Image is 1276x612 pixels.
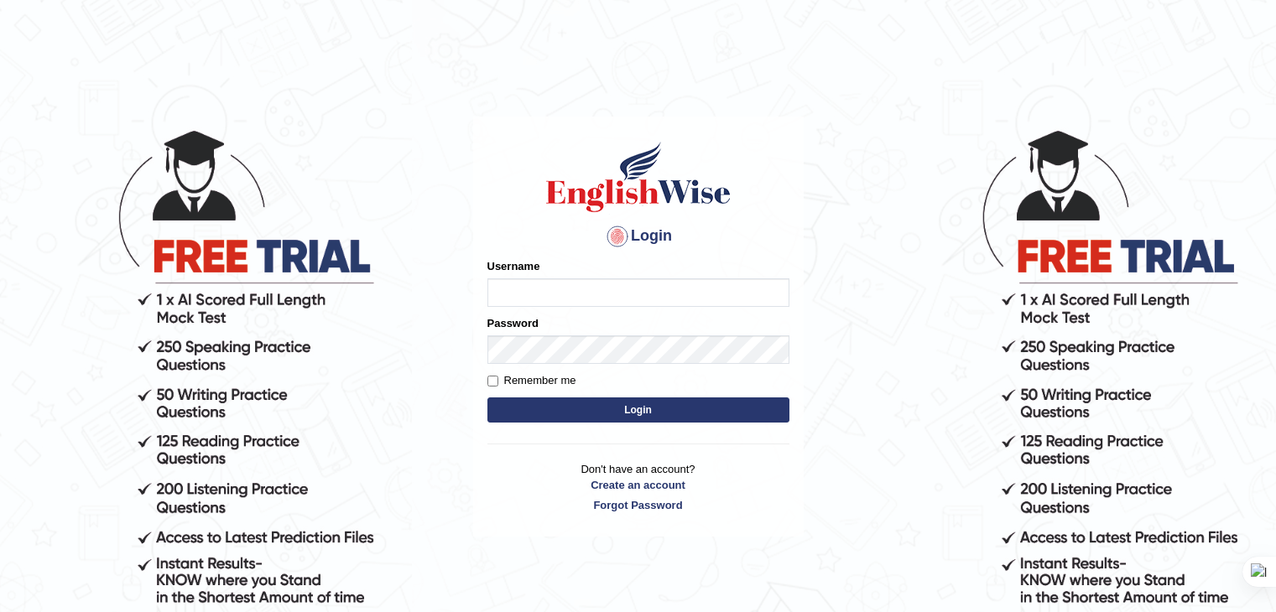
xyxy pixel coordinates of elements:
label: Remember me [487,372,576,389]
img: Logo of English Wise sign in for intelligent practice with AI [543,139,734,215]
p: Don't have an account? [487,461,789,513]
button: Login [487,397,789,423]
label: Username [487,258,540,274]
label: Password [487,315,539,331]
input: Remember me [487,376,498,386]
a: Create an account [487,477,789,493]
h4: Login [487,223,789,250]
a: Forgot Password [487,497,789,513]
